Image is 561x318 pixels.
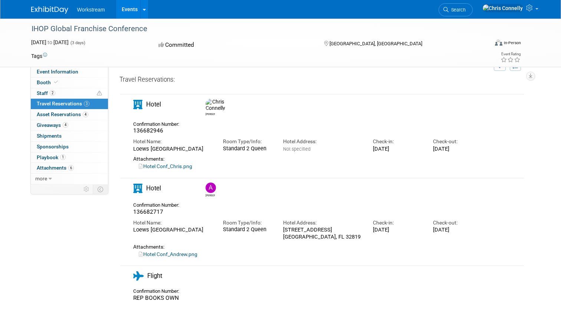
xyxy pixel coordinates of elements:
[50,90,55,96] span: 2
[133,244,482,250] div: Attachments:
[68,165,74,171] span: 6
[206,193,215,197] div: Andrew Walters
[146,101,161,108] span: Hotel
[37,90,55,96] span: Staff
[139,163,192,169] a: Hotel Conf_Chris.png
[223,145,272,152] div: Standard 2 Queen
[133,209,163,215] span: 136682717
[31,39,69,45] span: [DATE] [DATE]
[37,133,62,139] span: Shipments
[433,219,482,226] div: Check-out:
[80,184,93,194] td: Personalize Event Tab Strip
[206,183,216,193] img: Andrew Walters
[93,184,108,194] td: Toggle Event Tabs
[495,40,502,46] img: Format-Inperson.png
[283,226,362,240] div: [STREET_ADDRESS] [GEOGRAPHIC_DATA], FL 32819
[133,200,184,208] div: Confirmation Number:
[35,176,47,181] span: more
[84,101,89,106] span: 3
[37,144,69,150] span: Sponsorships
[97,90,102,97] span: Potential Scheduling Conflict -- at least one attendee is tagged in another overlapping event.
[139,251,197,257] a: Hotel Conf_Andrew.png
[29,22,479,36] div: IHOP Global Franchise Conference
[77,7,105,13] span: Workstream
[37,122,68,128] span: Giveaways
[133,127,163,134] span: 136682946
[31,153,108,163] a: Playbook1
[31,78,108,88] a: Booth
[373,145,422,152] div: [DATE]
[31,99,108,109] a: Travel Reservations3
[156,39,312,52] div: Committed
[433,226,482,233] div: [DATE]
[31,109,108,120] a: Asset Reservations4
[283,146,311,152] span: Not specified
[119,75,525,87] div: Travel Reservations:
[31,6,68,14] img: ExhibitDay
[31,131,108,141] a: Shipments
[133,295,179,301] span: REP BOOKS OWN
[31,163,108,173] a: Attachments6
[46,39,53,45] span: to
[223,226,272,233] div: Standard 2 Queen
[204,99,217,116] div: Chris Connelly
[283,138,362,145] div: Hotel Address:
[501,52,521,56] div: Event Rating
[503,40,521,46] div: In-Person
[449,39,521,50] div: Event Format
[373,219,422,226] div: Check-in:
[133,138,212,145] div: Hotel Name:
[31,52,47,60] td: Tags
[283,219,362,226] div: Hotel Address:
[449,7,466,13] span: Search
[133,286,184,294] div: Confirmation Number:
[433,138,482,145] div: Check-out:
[37,111,88,117] span: Asset Reservations
[60,154,66,160] span: 1
[439,3,473,16] a: Search
[83,112,88,117] span: 4
[37,79,59,85] span: Booth
[133,226,212,233] div: Loews [GEOGRAPHIC_DATA]
[31,67,108,77] a: Event Information
[146,184,161,192] span: Hotel
[70,40,85,45] span: (3 days)
[63,122,68,128] span: 4
[133,271,144,281] i: Flight
[133,156,482,162] div: Attachments:
[54,80,58,84] i: Booth reservation complete
[31,174,108,184] a: more
[133,145,212,152] div: Loews [GEOGRAPHIC_DATA]
[31,88,108,99] a: Staff2
[223,138,272,145] div: Room Type/Info:
[37,165,74,171] span: Attachments
[373,226,422,233] div: [DATE]
[373,138,422,145] div: Check-in:
[37,101,89,106] span: Travel Reservations
[329,41,422,46] span: [GEOGRAPHIC_DATA], [GEOGRAPHIC_DATA]
[37,69,78,75] span: Event Information
[133,184,142,193] i: Hotel
[147,272,162,279] span: Flight
[133,219,212,226] div: Hotel Name:
[433,145,482,152] div: [DATE]
[37,154,66,160] span: Playbook
[133,100,142,109] i: Hotel
[206,99,225,112] img: Chris Connelly
[31,142,108,152] a: Sponsorships
[206,112,215,116] div: Chris Connelly
[482,4,523,12] img: Chris Connelly
[133,119,184,127] div: Confirmation Number:
[31,120,108,131] a: Giveaways4
[204,183,217,197] div: Andrew Walters
[223,219,272,226] div: Room Type/Info:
